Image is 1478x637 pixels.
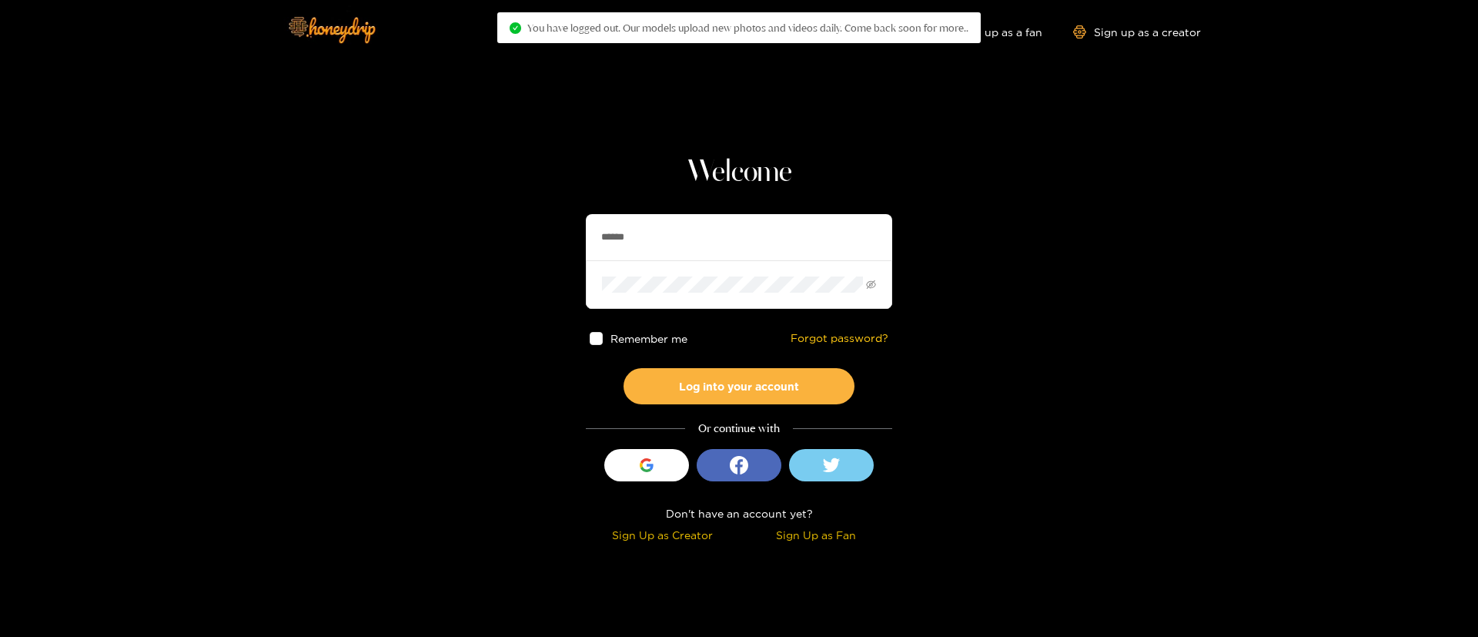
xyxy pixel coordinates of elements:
a: Forgot password? [791,332,888,345]
div: Don't have an account yet? [586,505,892,522]
span: check-circle [510,22,521,34]
div: Sign Up as Fan [743,526,888,544]
button: Log into your account [624,368,854,404]
a: Sign up as a fan [937,25,1042,39]
a: Sign up as a creator [1073,25,1201,39]
div: Sign Up as Creator [590,526,735,544]
h1: Welcome [586,154,892,191]
span: Remember me [610,333,687,344]
span: eye-invisible [866,280,876,290]
span: You have logged out. Our models upload new photos and videos daily. Come back soon for more.. [527,22,968,34]
div: Or continue with [586,420,892,438]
